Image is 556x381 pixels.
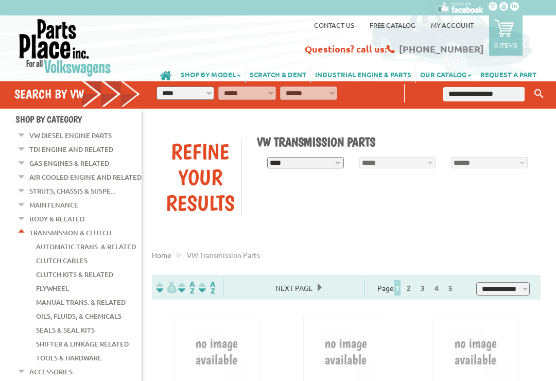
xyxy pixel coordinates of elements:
[29,129,112,142] a: VW Diesel Engine Parts
[29,170,142,184] a: Air Cooled Engine and Related
[36,240,136,253] a: Automatic Trans. & Related
[431,21,474,29] a: My Account
[29,143,113,156] a: TDI Engine and Related
[270,280,318,296] span: Next Page
[160,138,241,216] div: Refine Your Results
[494,41,517,49] p: 0 items
[314,21,354,29] a: Contact us
[36,282,69,295] a: Flywheel
[176,282,197,293] img: Sort by Headline
[36,268,113,281] a: Clutch Kits & Related
[36,337,129,351] a: Shifter & Linkage Related
[18,18,112,77] img: Parts Place Inc!
[36,296,126,309] a: Manual Trans. & Related
[29,184,115,198] a: Struts, Chassis & Suspe...
[29,212,84,226] a: Body & Related
[476,65,541,83] a: REQUEST A PART
[531,85,547,102] button: Keyword Search
[489,15,523,56] a: 0 items
[15,114,142,125] h4: Shop By Category
[370,21,415,29] a: Free Catalog
[432,283,441,292] a: 4
[394,280,401,296] span: 1
[197,282,217,293] img: Sort by Sales Rank
[187,250,260,259] span: VW transmission parts
[36,309,121,323] a: Oils, Fluids, & Chemicals
[36,351,102,365] a: Tools & Hardware
[246,65,310,83] a: SCRATCH & DENT
[311,65,415,83] a: INDUSTRIAL ENGINE & PARTS
[36,254,88,267] a: Clutch Cables
[156,282,177,293] img: filterpricelow.svg
[14,86,141,101] h4: Search by VW
[29,226,111,239] a: Transmission & Clutch
[404,283,413,292] a: 2
[416,65,476,83] a: OUR CATALOG
[446,283,455,292] a: 5
[364,279,470,296] div: Page
[177,65,245,83] a: SHOP BY MODEL
[36,323,95,337] a: Seals & Seal Kits
[152,250,171,259] a: Home
[270,283,318,292] a: Next Page
[418,283,427,292] a: 3
[29,365,73,378] a: Accessories
[29,198,78,212] a: Maintenance
[257,134,533,149] h1: VW Transmission Parts
[29,157,109,170] a: Gas Engines & Related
